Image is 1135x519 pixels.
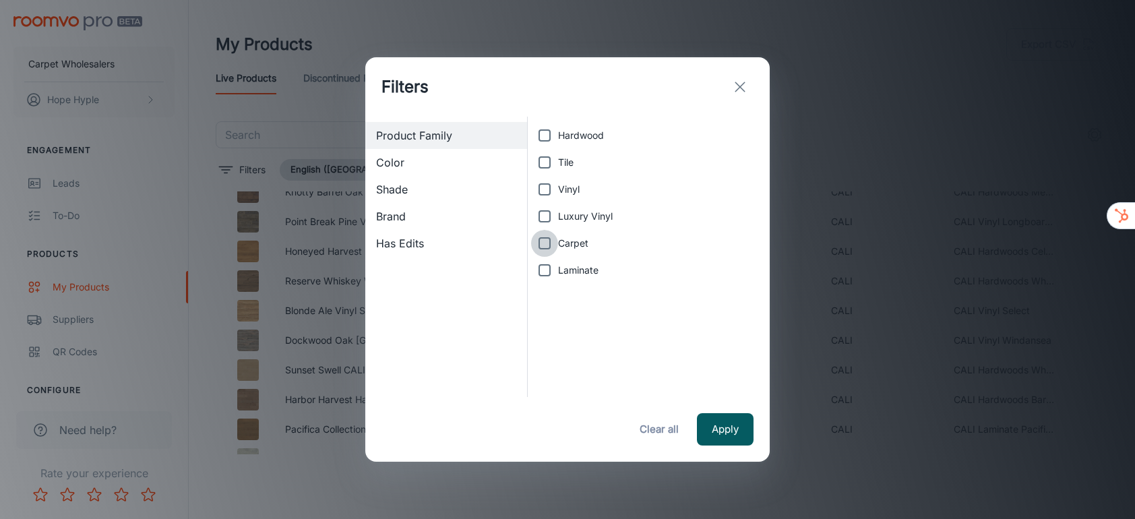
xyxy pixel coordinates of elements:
h1: Filters [381,75,429,99]
span: Laminate [558,263,599,278]
span: Carpet [558,236,588,251]
button: Apply [697,413,754,446]
span: Vinyl [558,182,580,197]
div: Brand [365,203,527,230]
div: Color [365,149,527,176]
div: Shade [365,176,527,203]
span: Hardwood [558,128,604,143]
span: Brand [376,208,516,224]
button: Clear all [632,413,686,446]
div: Has Edits [365,230,527,257]
span: Luxury Vinyl [558,209,613,224]
div: Product Family [365,122,527,149]
span: Product Family [376,127,516,144]
span: Color [376,154,516,171]
span: Has Edits [376,235,516,251]
button: exit [727,73,754,100]
span: Shade [376,181,516,197]
span: Tile [558,155,574,170]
